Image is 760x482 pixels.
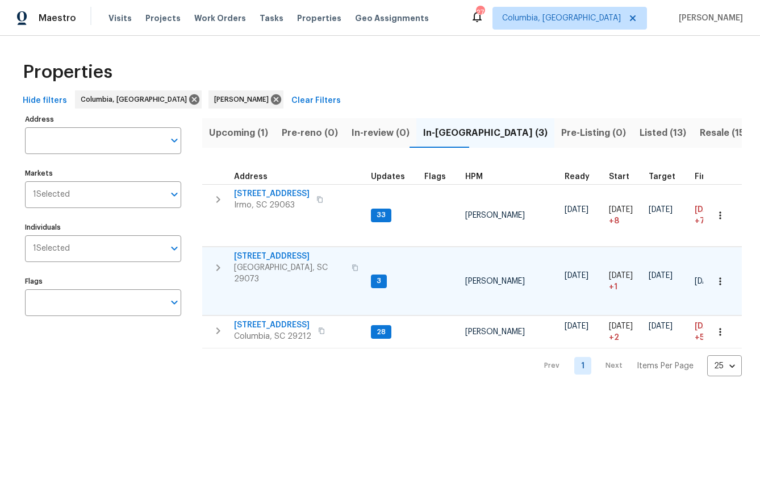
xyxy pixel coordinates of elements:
span: HPM [465,173,483,181]
span: 28 [372,327,390,337]
span: [DATE] [695,322,720,330]
span: In-[GEOGRAPHIC_DATA] (3) [423,125,548,141]
span: [DATE] [565,206,588,214]
span: In-review (0) [352,125,410,141]
td: Project started 2 days late [604,316,644,348]
span: Tasks [260,14,283,22]
span: [DATE] [609,206,633,214]
button: Open [166,240,182,256]
span: [DATE] [609,322,633,330]
span: 1 Selected [33,190,70,200]
span: Columbia, SC 29212 [234,331,311,342]
span: [DATE] [649,272,673,280]
button: Open [166,186,182,202]
span: 3 [372,276,386,286]
span: 1 Selected [33,244,70,254]
span: Columbia, [GEOGRAPHIC_DATA] [502,13,621,24]
span: Upcoming (1) [209,125,268,141]
span: Pre-reno (0) [282,125,338,141]
button: Open [166,132,182,148]
label: Address [25,116,181,123]
div: Columbia, [GEOGRAPHIC_DATA] [75,90,202,109]
span: Updates [371,173,405,181]
span: [PERSON_NAME] [465,328,525,336]
div: Actual renovation start date [609,173,640,181]
span: +56 [695,332,709,343]
span: [PERSON_NAME] [465,277,525,285]
div: Earliest renovation start date (first business day after COE or Checkout) [565,173,600,181]
span: Flags [424,173,446,181]
span: + 8 [609,215,619,227]
span: Listed (13) [640,125,686,141]
button: Clear Filters [287,90,345,111]
span: Properties [297,13,341,24]
span: Columbia, [GEOGRAPHIC_DATA] [81,94,191,105]
nav: Pagination Navigation [533,355,742,376]
td: Project started 1 days late [604,247,644,315]
span: [DATE] [609,272,633,280]
span: Start [609,173,629,181]
span: Resale (15) [700,125,748,141]
span: [PERSON_NAME] [214,94,273,105]
div: Projected renovation finish date [695,173,729,181]
div: Target renovation project end date [649,173,686,181]
div: 25 [707,351,742,381]
span: Address [234,173,268,181]
span: [DATE] [695,206,720,214]
span: [DATE] [649,322,673,330]
span: [STREET_ADDRESS] [234,319,311,331]
span: +7 [695,215,705,227]
label: Individuals [25,224,181,231]
span: Properties [23,67,112,78]
span: Irmo, SC 29063 [234,200,310,211]
span: + 2 [609,332,619,343]
span: Maestro [39,13,76,24]
span: [STREET_ADDRESS] [234,251,345,262]
span: 33 [372,210,390,220]
span: Geo Assignments [355,13,429,24]
span: [DATE] [695,277,719,285]
button: Hide filters [18,90,72,111]
span: [GEOGRAPHIC_DATA], SC 29073 [234,262,345,285]
span: Target [649,173,675,181]
span: [DATE] [565,272,588,280]
span: Clear Filters [291,94,341,108]
div: 27 [476,7,484,18]
span: Ready [565,173,590,181]
span: [DATE] [649,206,673,214]
td: Scheduled to finish 7 day(s) late [690,184,733,247]
span: [STREET_ADDRESS] [234,188,310,200]
label: Flags [25,278,181,285]
span: Projects [145,13,181,24]
label: Markets [25,170,181,177]
span: Visits [108,13,132,24]
a: Goto page 1 [574,357,591,375]
div: [PERSON_NAME] [208,90,283,109]
span: Work Orders [194,13,246,24]
span: Finish [695,173,719,181]
td: Scheduled to finish 56 day(s) late [690,316,733,348]
span: [PERSON_NAME] [674,13,743,24]
p: Items Per Page [637,360,694,372]
span: + 1 [609,281,617,293]
td: Project started 8 days late [604,184,644,247]
button: Open [166,294,182,310]
span: [PERSON_NAME] [465,211,525,219]
span: Pre-Listing (0) [561,125,626,141]
span: Hide filters [23,94,67,108]
span: [DATE] [565,322,588,330]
